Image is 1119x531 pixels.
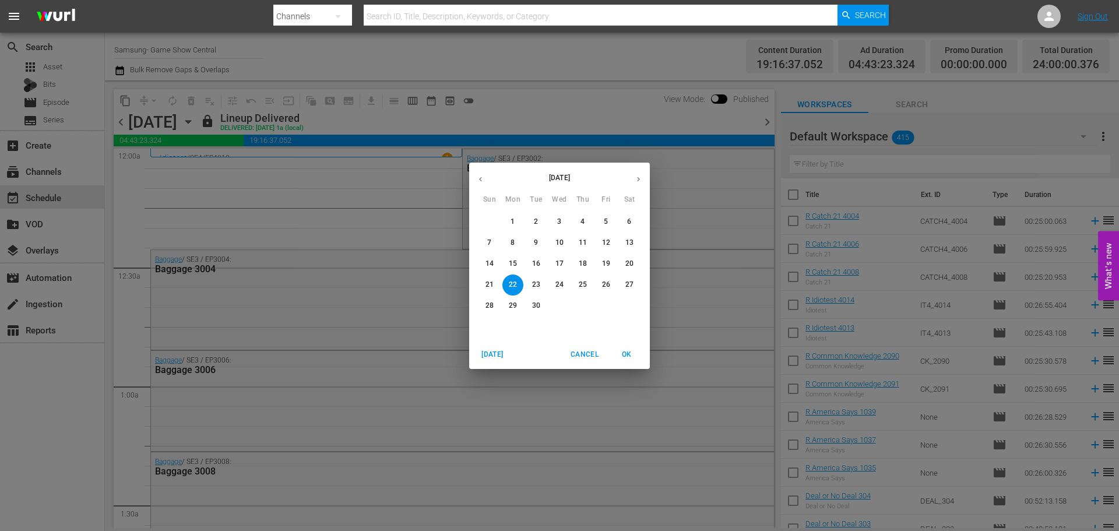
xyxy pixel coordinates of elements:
[502,233,523,254] button: 8
[625,280,634,290] p: 27
[487,238,491,248] p: 7
[579,259,587,269] p: 18
[619,254,640,275] button: 20
[555,238,564,248] p: 10
[566,345,603,364] button: Cancel
[474,345,511,364] button: [DATE]
[596,194,617,206] span: Fri
[479,275,500,296] button: 21
[625,238,634,248] p: 13
[502,275,523,296] button: 22
[596,254,617,275] button: 19
[572,194,593,206] span: Thu
[572,233,593,254] button: 11
[549,275,570,296] button: 24
[7,9,21,23] span: menu
[492,173,627,183] p: [DATE]
[526,212,547,233] button: 2
[479,194,500,206] span: Sun
[596,212,617,233] button: 5
[625,259,634,269] p: 20
[627,217,631,227] p: 6
[619,212,640,233] button: 6
[485,259,494,269] p: 14
[534,238,538,248] p: 9
[619,194,640,206] span: Sat
[596,275,617,296] button: 26
[509,280,517,290] p: 22
[602,280,610,290] p: 26
[596,233,617,254] button: 12
[602,238,610,248] p: 12
[479,254,500,275] button: 14
[511,238,515,248] p: 8
[579,280,587,290] p: 25
[549,233,570,254] button: 10
[549,194,570,206] span: Wed
[555,280,564,290] p: 24
[549,212,570,233] button: 3
[502,212,523,233] button: 1
[555,259,564,269] p: 17
[580,217,585,227] p: 4
[28,3,84,30] img: ans4CAIJ8jUAAAAAAAAAAAAAAAAAAAAAAAAgQb4GAAAAAAAAAAAAAAAAAAAAAAAAJMjXAAAAAAAAAAAAAAAAAAAAAAAAgAT5G...
[509,301,517,311] p: 29
[549,254,570,275] button: 17
[502,194,523,206] span: Mon
[532,280,540,290] p: 23
[502,296,523,317] button: 29
[534,217,538,227] p: 2
[604,217,608,227] p: 5
[619,233,640,254] button: 13
[526,254,547,275] button: 16
[526,296,547,317] button: 30
[479,296,500,317] button: 28
[532,301,540,311] p: 30
[526,275,547,296] button: 23
[557,217,561,227] p: 3
[1078,12,1108,21] a: Sign Out
[571,349,599,361] span: Cancel
[572,212,593,233] button: 4
[485,280,494,290] p: 21
[579,238,587,248] p: 11
[526,194,547,206] span: Tue
[613,349,641,361] span: OK
[485,301,494,311] p: 28
[526,233,547,254] button: 9
[1098,231,1119,300] button: Open Feedback Widget
[855,5,886,26] span: Search
[608,345,645,364] button: OK
[572,254,593,275] button: 18
[602,259,610,269] p: 19
[502,254,523,275] button: 15
[511,217,515,227] p: 1
[509,259,517,269] p: 15
[479,233,500,254] button: 7
[619,275,640,296] button: 27
[478,349,506,361] span: [DATE]
[532,259,540,269] p: 16
[572,275,593,296] button: 25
